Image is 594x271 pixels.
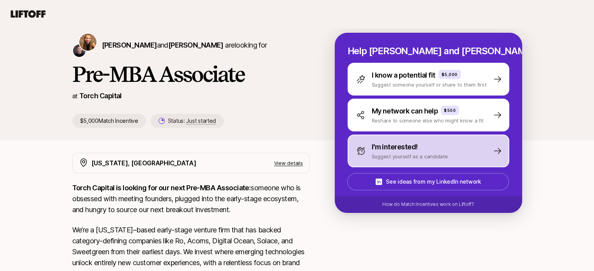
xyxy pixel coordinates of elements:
[72,182,310,215] p: someone who is obsessed with meeting founders, plugged into the early-stage ecosystem, and hungry...
[274,159,303,167] p: View details
[372,106,438,117] p: My network can help
[73,44,86,57] img: Christopher Harper
[372,152,448,160] p: Suggest yourself as a candidate
[372,81,487,89] p: Suggest someone yourself or share to them first
[186,117,216,124] span: Just started
[386,177,481,186] p: See ideas from my LinkedIn network
[347,173,509,190] button: See ideas from my LinkedIn network
[102,40,267,51] p: are looking for
[444,107,456,113] p: $500
[382,201,474,208] p: How do Match Incentives work on Liftoff?
[157,41,223,49] span: and
[348,46,509,57] p: Help [PERSON_NAME] and [PERSON_NAME] hire
[72,62,310,86] h1: Pre-MBA Associate
[72,91,78,101] p: at
[372,117,484,124] p: Reshare to someone else who might know a fit
[72,114,146,128] p: $5,000 Match Incentive
[72,184,251,192] strong: Torch Capital is looking for our next Pre-MBA Associate:
[91,158,196,168] p: [US_STATE], [GEOGRAPHIC_DATA]
[102,41,157,49] span: [PERSON_NAME]
[79,34,96,51] img: Katie Reiner
[372,70,435,81] p: I know a potential fit
[168,116,216,126] p: Status:
[372,142,418,152] p: I'm interested!
[168,41,223,49] span: [PERSON_NAME]
[79,92,122,100] a: Torch Capital
[442,71,458,78] p: $5,000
